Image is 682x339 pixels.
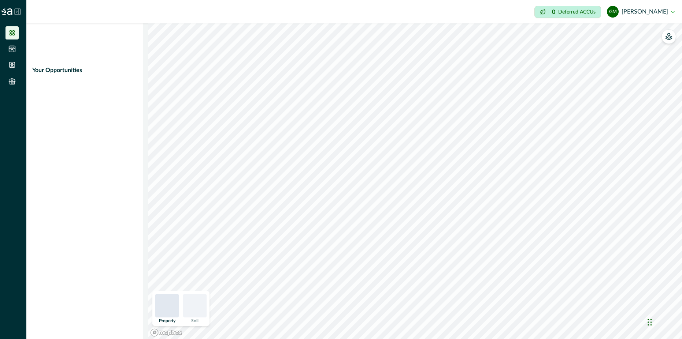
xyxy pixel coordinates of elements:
[648,311,652,333] div: Drag
[32,66,82,75] p: Your Opportunities
[645,304,682,339] iframe: Chat Widget
[150,328,182,337] a: Mapbox logo
[558,9,596,15] p: Deferred ACCUs
[607,3,675,20] button: Gayathri Menakath[PERSON_NAME]
[552,9,555,15] p: 0
[191,319,199,323] p: Soil
[159,319,175,323] p: Property
[1,8,12,15] img: Logo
